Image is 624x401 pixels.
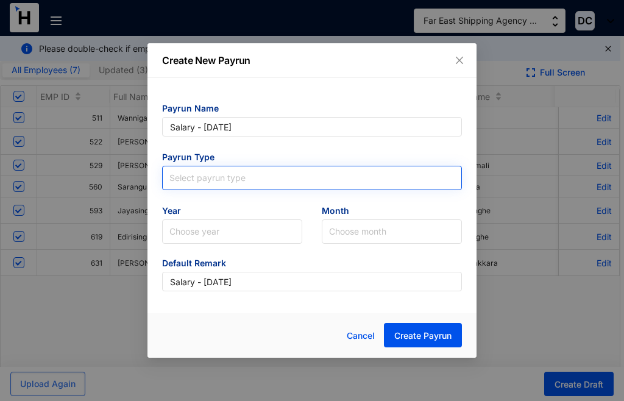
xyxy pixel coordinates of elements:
[455,55,464,65] span: close
[162,102,462,117] span: Payrun Name
[453,54,466,67] button: Close
[384,323,462,347] button: Create Payrun
[347,329,375,342] span: Cancel
[162,117,462,137] input: Eg: November Payrun
[162,151,462,166] span: Payrun Type
[162,272,462,291] input: Eg: Salary November
[162,205,302,219] span: Year
[322,205,462,219] span: Month
[162,53,462,68] p: Create New Payrun
[338,324,384,348] button: Cancel
[162,257,462,272] span: Default Remark
[394,330,452,342] span: Create Payrun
